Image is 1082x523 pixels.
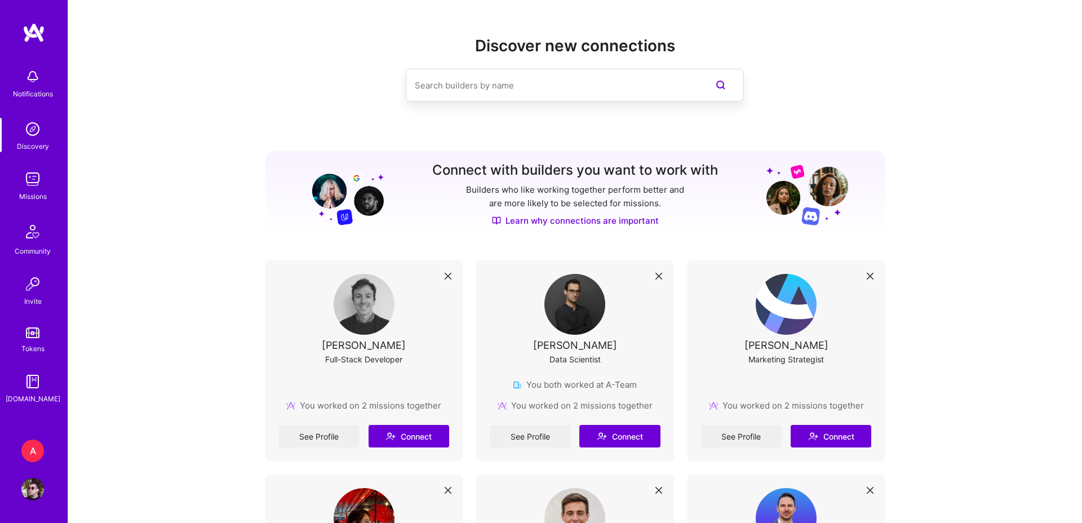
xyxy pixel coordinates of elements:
[21,370,44,393] img: guide book
[492,215,659,227] a: Learn why connections are important
[21,273,44,295] img: Invite
[15,245,51,257] div: Community
[334,274,394,335] img: User Avatar
[21,440,44,462] div: A
[286,400,441,411] div: You worked on 2 missions together
[23,23,45,43] img: logo
[445,273,451,280] i: icon Close
[701,425,782,447] a: See Profile
[17,140,49,152] div: Discovery
[498,401,507,410] img: mission icon
[714,78,728,92] i: icon SearchPurple
[808,431,818,441] i: icon Connect
[492,216,501,225] img: Discover
[867,273,873,280] i: icon Close
[21,168,44,190] img: teamwork
[302,163,384,225] img: Grow your network
[286,401,295,410] img: mission icon
[369,425,449,447] button: Connect
[513,379,637,391] div: You both worked at A-Team
[498,400,653,411] div: You worked on 2 missions together
[709,400,864,411] div: You worked on 2 missions together
[24,295,42,307] div: Invite
[13,88,53,100] div: Notifications
[322,339,406,351] div: [PERSON_NAME]
[579,425,660,447] button: Connect
[655,273,662,280] i: icon Close
[544,274,605,335] img: User Avatar
[744,339,828,351] div: [PERSON_NAME]
[549,353,601,365] div: Data Scientist
[432,162,718,179] h3: Connect with builders you want to work with
[26,327,39,338] img: tokens
[597,431,607,441] i: icon Connect
[867,487,873,494] i: icon Close
[464,183,686,210] p: Builders who like working together perform better and are more likely to be selected for missions.
[21,118,44,140] img: discovery
[756,274,817,335] img: User Avatar
[265,37,885,55] h2: Discover new connections
[533,339,617,351] div: [PERSON_NAME]
[709,401,718,410] img: mission icon
[748,353,824,365] div: Marketing Strategist
[6,393,60,405] div: [DOMAIN_NAME]
[490,425,570,447] a: See Profile
[791,425,871,447] button: Connect
[385,431,396,441] i: icon Connect
[325,353,402,365] div: Full-Stack Developer
[21,478,44,500] img: User Avatar
[766,164,848,225] img: Grow your network
[19,190,47,202] div: Missions
[415,71,690,100] input: Search builders by name
[19,218,46,245] img: Community
[513,380,522,389] img: company icon
[19,440,47,462] a: A
[445,487,451,494] i: icon Close
[19,478,47,500] a: User Avatar
[279,425,360,447] a: See Profile
[21,343,45,354] div: Tokens
[655,487,662,494] i: icon Close
[21,65,44,88] img: bell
